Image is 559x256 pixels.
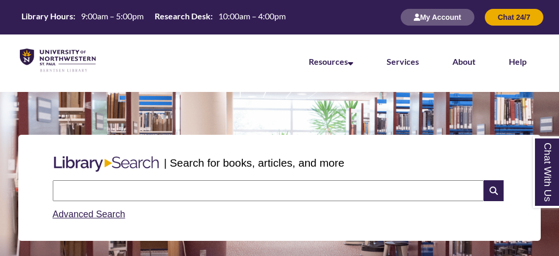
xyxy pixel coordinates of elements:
[218,11,286,21] span: 10:00am – 4:00pm
[20,49,96,73] img: UNWSP Library Logo
[164,155,344,171] p: | Search for books, articles, and more
[150,10,214,22] th: Research Desk:
[452,56,475,66] a: About
[401,13,474,21] a: My Account
[49,152,164,176] img: Libary Search
[81,11,144,21] span: 9:00am – 5:00pm
[53,209,125,219] a: Advanced Search
[509,56,527,66] a: Help
[17,10,77,22] th: Library Hours:
[17,10,290,25] a: Hours Today
[401,9,474,26] button: My Account
[484,180,504,201] i: Search
[485,13,543,21] a: Chat 24/7
[309,56,353,66] a: Resources
[17,10,290,24] table: Hours Today
[485,9,543,26] button: Chat 24/7
[387,56,419,66] a: Services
